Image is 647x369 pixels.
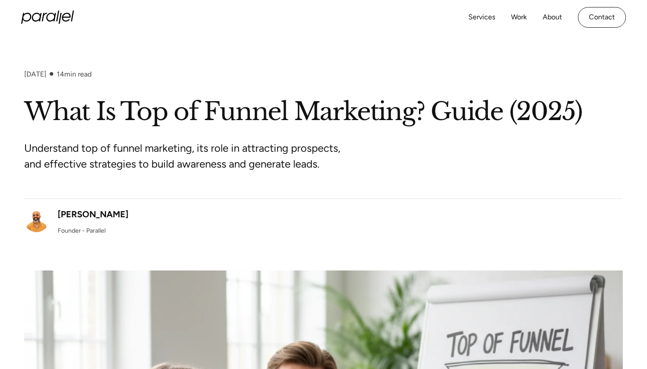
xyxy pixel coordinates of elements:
div: [DATE] [24,70,46,78]
a: [PERSON_NAME]Founder - Parallel [24,208,129,235]
div: Founder - Parallel [58,226,106,235]
h1: What Is Top of Funnel Marketing? Guide (2025) [24,96,623,128]
a: Services [468,11,495,24]
img: Robin Dhanwani [24,208,49,232]
a: Contact [578,7,626,28]
p: Understand top of funnel marketing, its role in attracting prospects, and effective strategies to... [24,140,354,172]
a: Work [511,11,527,24]
a: home [21,11,74,24]
a: About [543,11,562,24]
div: min read [57,70,92,78]
div: [PERSON_NAME] [58,208,129,221]
span: 14 [57,70,64,78]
